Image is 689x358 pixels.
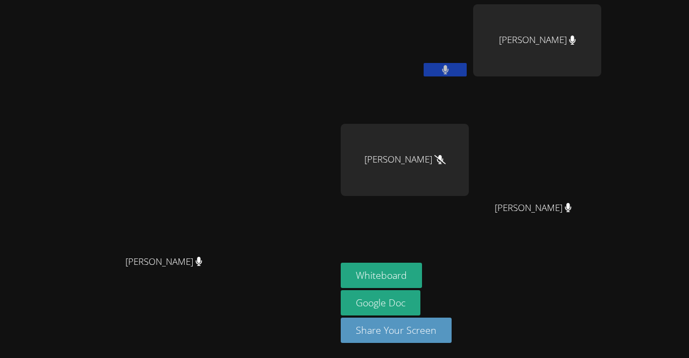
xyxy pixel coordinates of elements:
span: [PERSON_NAME] [125,254,202,270]
div: [PERSON_NAME] [473,4,601,76]
button: Share Your Screen [341,318,452,343]
button: Whiteboard [341,263,422,288]
span: [PERSON_NAME] [495,200,572,216]
div: [PERSON_NAME] [341,124,469,196]
a: Google Doc [341,290,420,315]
